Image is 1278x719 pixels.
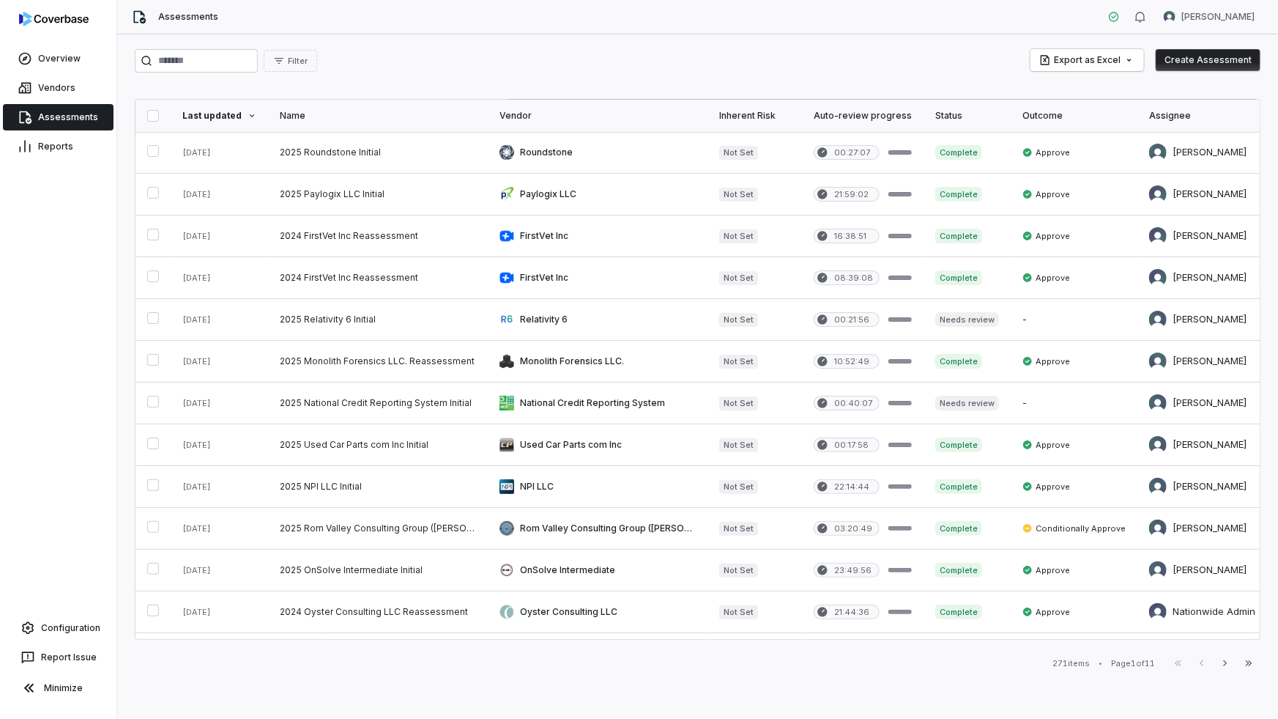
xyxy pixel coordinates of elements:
button: Filter [264,50,317,72]
img: Nationwide Admin avatar [1149,603,1167,621]
span: [PERSON_NAME] [1181,11,1255,23]
img: Melanie Lorent avatar [1149,436,1167,454]
a: Assessments [3,104,114,130]
img: Anita Ritter avatar [1149,227,1167,245]
button: Minimize [6,674,111,703]
div: Inherent Risk [719,110,790,122]
button: Export as Excel [1030,49,1144,71]
img: Melanie Lorent avatar [1149,394,1167,412]
img: Anita Ritter avatar [1149,185,1167,203]
div: Assignee [1149,110,1255,122]
div: Vendor [499,110,696,122]
img: Nic Weilbacher avatar [1149,353,1167,370]
div: • [1099,658,1102,668]
img: Melanie Lorent avatar [1149,561,1167,579]
td: - [1011,383,1137,424]
button: Report Issue [6,644,111,671]
span: Assessments [158,11,218,23]
img: Melanie Lorent avatar [1149,478,1167,495]
img: Melanie Lorent avatar [1149,311,1167,328]
img: Nic Weilbacher avatar [1164,11,1175,23]
button: Create Assessment [1156,49,1260,71]
img: Brittany Durbin avatar [1149,144,1167,161]
a: Reports [3,133,114,160]
a: Vendors [3,75,114,101]
div: Status [935,110,999,122]
div: Last updated [182,110,256,122]
div: Outcome [1022,110,1126,122]
img: Anita Ritter avatar [1149,269,1167,287]
div: Auto-review progress [814,110,912,122]
img: Melanie Lorent avatar [1149,520,1167,537]
div: Page 1 of 11 [1111,658,1155,669]
div: 271 items [1052,658,1090,669]
a: Overview [3,45,114,72]
span: Filter [288,56,308,67]
td: - [1011,299,1137,341]
img: logo-D7KZi-bG.svg [19,12,89,26]
button: Nic Weilbacher avatar[PERSON_NAME] [1155,6,1263,28]
div: Name [280,110,476,122]
a: Configuration [6,615,111,641]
